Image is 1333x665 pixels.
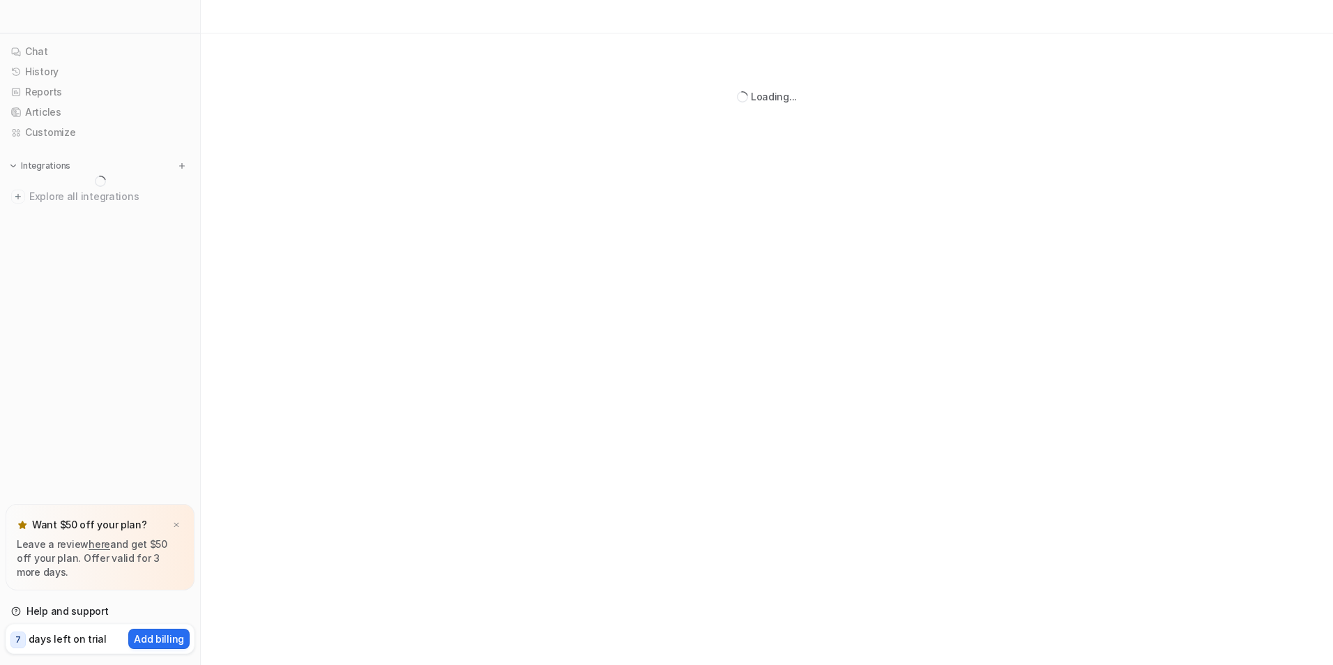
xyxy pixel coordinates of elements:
img: menu_add.svg [177,161,187,171]
a: Chat [6,42,195,61]
a: Explore all integrations [6,187,195,206]
a: Reports [6,82,195,102]
button: Integrations [6,159,75,173]
span: Explore all integrations [29,185,189,208]
p: Leave a review and get $50 off your plan. Offer valid for 3 more days. [17,537,183,579]
a: here [89,538,110,550]
button: Add billing [128,629,190,649]
img: x [172,521,181,530]
p: Integrations [21,160,70,171]
p: Want $50 off your plan? [32,518,147,532]
a: Help and support [6,602,195,621]
div: Loading... [751,89,797,104]
a: Customize [6,123,195,142]
img: expand menu [8,161,18,171]
img: explore all integrations [11,190,25,204]
a: History [6,62,195,82]
a: Articles [6,102,195,122]
img: star [17,519,28,530]
p: Add billing [134,632,184,646]
p: 7 [15,634,21,646]
p: days left on trial [29,632,107,646]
